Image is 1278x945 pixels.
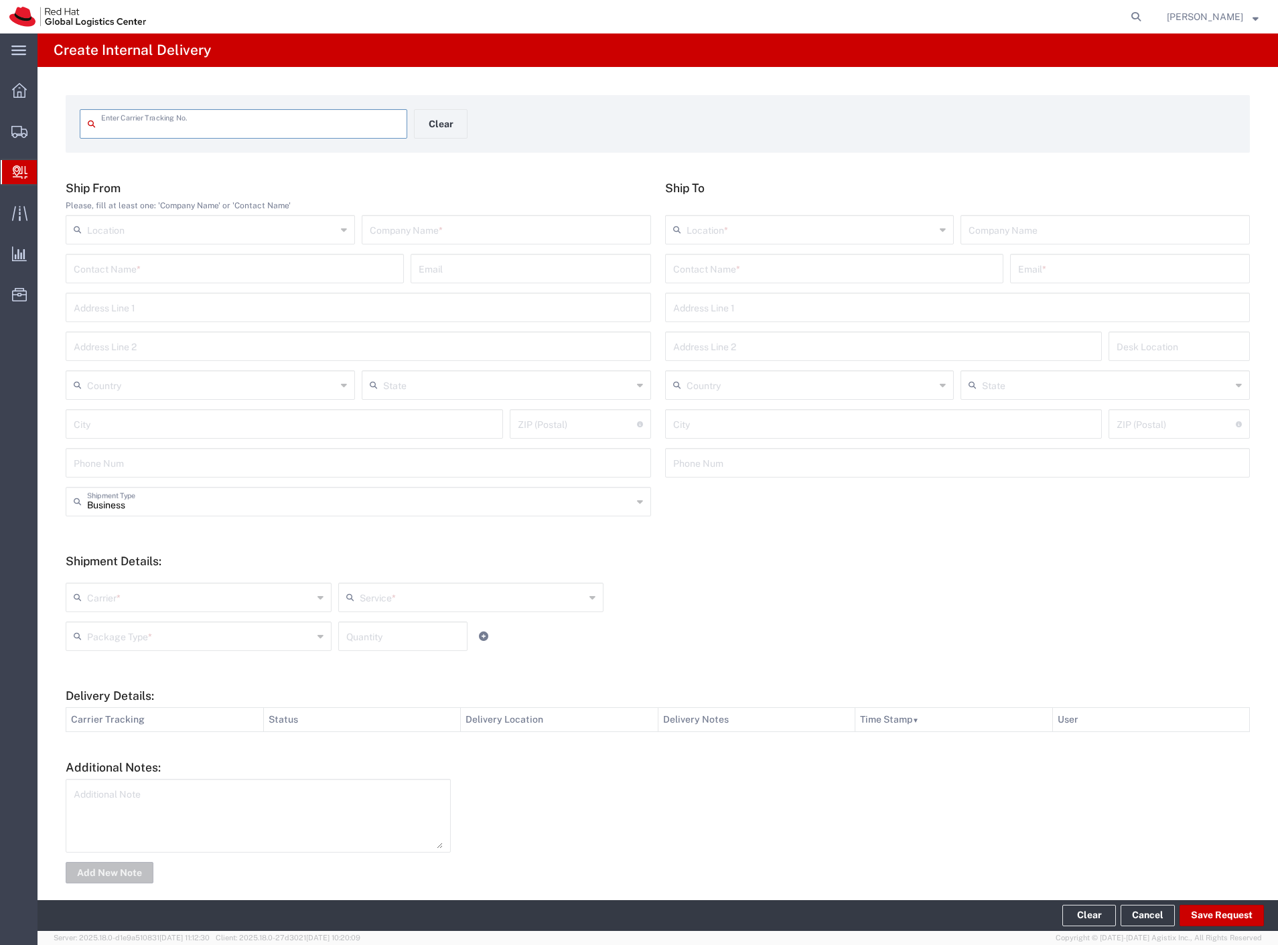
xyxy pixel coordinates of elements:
table: Delivery Details: [66,707,1250,732]
a: Cancel [1121,905,1175,926]
button: [PERSON_NAME] [1166,9,1259,25]
span: [DATE] 10:20:09 [306,934,360,942]
h5: Shipment Details: [66,554,1250,568]
button: Save Request [1180,905,1264,926]
h5: Ship From [66,181,651,195]
span: [DATE] 11:12:30 [159,934,210,942]
img: logo [9,7,146,27]
span: Copyright © [DATE]-[DATE] Agistix Inc., All Rights Reserved [1056,932,1262,944]
button: Clear [1062,905,1116,926]
th: Time Stamp [855,708,1053,732]
span: Filip Lizuch [1167,9,1243,24]
th: Status [263,708,461,732]
span: Server: 2025.18.0-d1e9a510831 [54,934,210,942]
div: Please, fill at least one: 'Company Name' or 'Contact Name' [66,200,651,212]
h5: Delivery Details: [66,688,1250,703]
h5: Additional Notes: [66,760,1250,774]
h5: Ship To [665,181,1251,195]
th: User [1052,708,1250,732]
a: Add Item [474,627,493,646]
th: Delivery Location [461,708,658,732]
span: Client: 2025.18.0-27d3021 [216,934,360,942]
th: Carrier Tracking [66,708,264,732]
button: Clear [414,109,468,139]
h4: Create Internal Delivery [54,33,211,67]
th: Delivery Notes [658,708,855,732]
